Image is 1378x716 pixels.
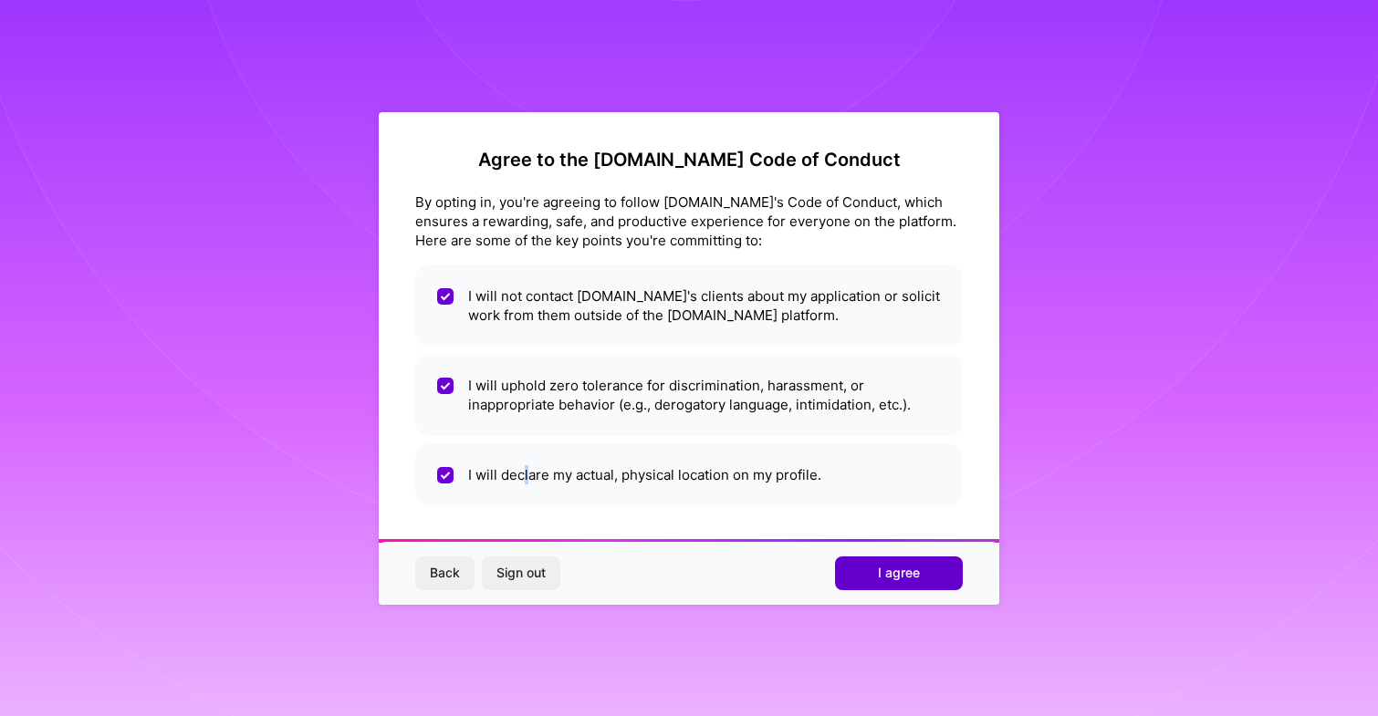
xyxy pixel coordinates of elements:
[415,354,963,436] li: I will uphold zero tolerance for discrimination, harassment, or inappropriate behavior (e.g., der...
[878,564,920,582] span: I agree
[430,564,460,582] span: Back
[415,443,963,506] li: I will declare my actual, physical location on my profile.
[415,149,963,171] h2: Agree to the [DOMAIN_NAME] Code of Conduct
[496,564,546,582] span: Sign out
[415,265,963,347] li: I will not contact [DOMAIN_NAME]'s clients about my application or solicit work from them outside...
[835,556,963,589] button: I agree
[415,556,475,589] button: Back
[482,556,560,589] button: Sign out
[415,192,963,250] div: By opting in, you're agreeing to follow [DOMAIN_NAME]'s Code of Conduct, which ensures a rewardin...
